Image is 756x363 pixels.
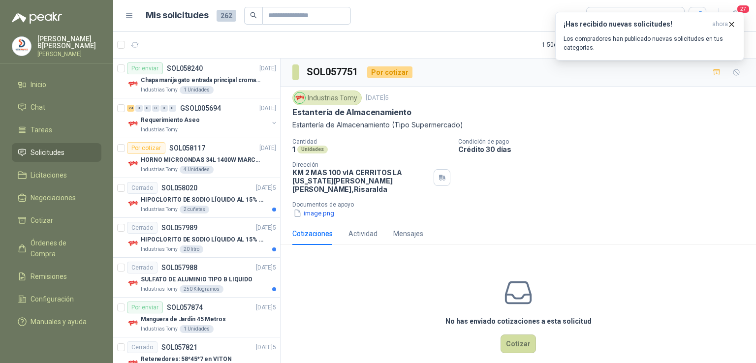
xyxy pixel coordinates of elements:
div: Cerrado [127,262,157,273]
span: ahora [712,20,728,29]
p: [DATE]5 [256,303,276,312]
button: 27 [726,7,744,25]
span: 262 [217,10,236,22]
div: 1 Unidades [180,86,214,94]
p: [DATE]5 [256,263,276,272]
h1: Mis solicitudes [146,8,209,23]
div: Por cotizar [367,66,412,78]
img: Company Logo [127,78,139,90]
a: Solicitudes [12,143,101,162]
div: 24 [127,105,134,112]
p: Condición de pago [458,138,752,145]
img: Company Logo [12,37,31,56]
div: 0 [144,105,151,112]
p: Crédito 30 días [458,145,752,153]
div: Mensajes [393,228,423,239]
img: Company Logo [127,238,139,249]
a: Cotizar [12,211,101,230]
h3: SOL057751 [307,64,359,80]
p: Chapa manija gato entrada principal cromado mate llave de seguridad [141,76,263,85]
div: 0 [160,105,168,112]
p: Industrias Tomy [141,206,178,213]
div: Por enviar [127,302,163,313]
span: Configuración [31,294,74,304]
a: Tareas [12,121,101,139]
div: 0 [135,105,143,112]
div: Actividad [348,228,378,239]
img: Company Logo [127,158,139,170]
p: [DATE]5 [256,343,276,352]
span: Remisiones [31,271,67,282]
p: Industrias Tomy [141,126,178,134]
a: Por enviarSOL058240[DATE] Company LogoChapa manija gato entrada principal cromado mate llave de s... [113,59,280,98]
div: Cotizaciones [292,228,333,239]
p: KM 2 MAS 100 vIA CERRITOS LA [US_STATE][PERSON_NAME] [PERSON_NAME] , Risaralda [292,168,430,193]
img: Company Logo [127,317,139,329]
p: SOL058020 [161,184,197,191]
button: image.png [292,208,335,218]
p: [PERSON_NAME] B[PERSON_NAME] [37,35,101,49]
div: Por cotizar [127,142,165,154]
img: Logo peakr [12,12,62,24]
div: 0 [169,105,176,112]
a: CerradoSOL057988[DATE]5 Company LogoSULFATO DE ALUMINIO TIPO B LIQUIDOIndustrias Tomy250 Kilogramos [113,258,280,298]
span: Tareas [31,124,52,135]
p: Industrias Tomy [141,86,178,94]
h3: No has enviado cotizaciones a esta solicitud [445,316,592,327]
span: Licitaciones [31,170,67,181]
a: Por enviarSOL057874[DATE]5 Company LogoManguera de Jardín 45 MetrosIndustrias Tomy1 Unidades [113,298,280,337]
a: CerradoSOL057989[DATE]5 Company LogoHIPOCLORITO DE SODIO LÍQUIDO AL 15% CONT NETO 20LIndustrias T... [113,218,280,258]
p: Requerimiento Aseo [141,116,200,125]
div: Unidades [297,146,328,153]
div: Por enviar [127,62,163,74]
span: Cotizar [31,215,53,226]
a: Negociaciones [12,188,101,207]
p: Cantidad [292,138,450,145]
img: Company Logo [294,92,305,103]
img: Company Logo [127,198,139,210]
span: Inicio [31,79,46,90]
p: [DATE] [259,64,276,73]
p: Industrias Tomy [141,166,178,174]
p: Los compradores han publicado nuevas solicitudes en tus categorías. [564,34,736,52]
img: Company Logo [127,277,139,289]
p: HIPOCLORITO DE SODIO LÍQUIDO AL 15% CONT NETO 20L [141,195,263,205]
p: Industrias Tomy [141,325,178,333]
a: Órdenes de Compra [12,234,101,263]
a: 24 0 0 0 0 0 GSOL005694[DATE] Company LogoRequerimiento AseoIndustrias Tomy [127,102,278,134]
p: SOL058240 [167,65,203,72]
p: Estantería de Almacenamiento [292,107,411,118]
p: SOL057989 [161,224,197,231]
span: Órdenes de Compra [31,238,92,259]
span: Solicitudes [31,147,64,158]
button: ¡Has recibido nuevas solicitudes!ahora Los compradores han publicado nuevas solicitudes en tus ca... [555,12,744,60]
div: 0 [152,105,159,112]
div: 2 cuñetes [180,206,209,213]
p: Documentos de apoyo [292,201,752,208]
p: Dirección [292,161,430,168]
p: Manguera de Jardín 45 Metros [141,315,226,324]
a: Inicio [12,75,101,94]
p: [PERSON_NAME] [37,51,101,57]
p: SULFATO DE ALUMINIO TIPO B LIQUIDO [141,275,252,284]
span: 27 [736,4,750,14]
p: GSOL005694 [180,105,221,112]
p: SOL057988 [161,264,197,271]
p: Industrias Tomy [141,285,178,293]
p: SOL057821 [161,344,197,351]
div: Industrias Tomy [292,91,362,105]
p: [DATE] [259,104,276,113]
p: [DATE]5 [256,223,276,233]
div: 4 Unidades [180,166,214,174]
div: 250 Kilogramos [180,285,223,293]
span: Manuales y ayuda [31,316,87,327]
a: Licitaciones [12,166,101,184]
img: Company Logo [127,118,139,130]
a: Chat [12,98,101,117]
a: Remisiones [12,267,101,286]
div: Cerrado [127,182,157,194]
div: Cerrado [127,222,157,234]
p: [DATE] [259,144,276,153]
div: 1 Unidades [180,325,214,333]
a: Manuales y ayuda [12,312,101,331]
